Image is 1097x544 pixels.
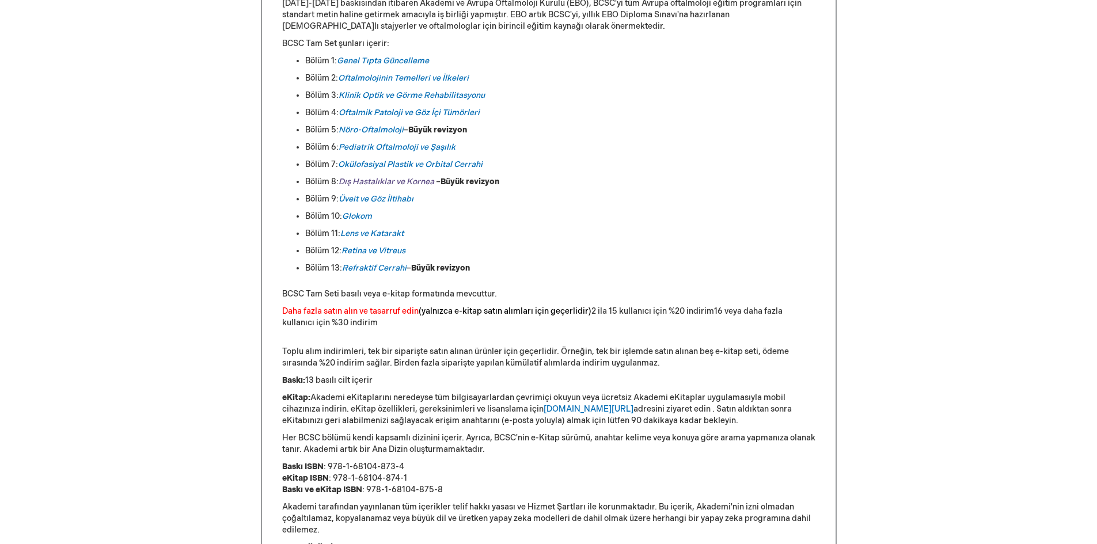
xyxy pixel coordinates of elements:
[407,263,411,273] font: –
[305,211,342,221] font: Bölüm 10:
[339,142,455,152] a: Pediatrik Oftalmoloji ve Şaşılık
[305,142,339,152] font: Bölüm 6:
[305,90,339,100] font: Bölüm 3:
[305,56,337,66] font: Bölüm 1:
[305,263,342,273] font: Bölüm 13:
[340,229,404,238] a: Lens ve Katarakt
[362,485,443,494] font: : 978-1-68104-875-8
[419,306,591,316] font: (yalnızca e-kitap satın alımları için geçerlidir)
[282,473,329,483] font: eKitap ISBN
[436,177,441,187] font: –
[341,246,405,256] a: Retina ve Vitreus
[305,159,338,169] font: Bölüm 7:
[441,177,499,187] font: Büyük revizyon
[411,263,470,273] font: Büyük revizyon
[282,393,310,402] font: eKitap:
[305,194,339,204] font: Bölüm 9:
[305,177,339,187] font: Bölüm 8:
[282,462,324,471] font: Baskı ISBN
[404,125,408,135] font: –
[339,177,434,187] a: Dış Hastalıklar ve Kornea
[324,462,404,471] font: : 978-1-68104-873-4
[339,90,485,100] a: Klinik Optik ve Görme Rehabilitasyonu
[544,404,633,414] a: [DOMAIN_NAME][URL]
[338,159,483,169] a: Okülofasiyal Plastik ve Orbital Cerrahi
[305,108,339,117] font: Bölüm 4:
[282,306,419,316] font: Daha fazla satın alın ve tasarruf edin
[305,73,338,83] font: Bölüm 2:
[282,39,389,48] font: BCSC Tam Set şunları içerir:
[282,375,305,385] font: Baskı:
[339,194,413,204] a: Üveit ve Göz İltihabı
[305,246,341,256] font: Bölüm 12:
[282,433,815,454] font: Her BCSC bölümü kendi kapsamlı dizinini içerir. Ayrıca, BCSC'nin e-Kitap sürümü, anahtar kelime v...
[282,502,811,535] font: Akademi tarafından yayınlanan tüm içerikler telif hakkı yasası ve Hizmet Şartları ile korunmaktad...
[339,108,480,117] a: Oftalmik Patoloji ve Göz İçi Tümörleri
[305,375,373,385] font: 13 basılı cilt içerir
[339,125,404,135] a: Nöro-Oftalmoloji
[342,211,372,221] a: Glokom
[408,125,467,135] font: Büyük revizyon
[591,306,714,316] font: 2 ila 15 kullanıcı için %20 indirim
[342,263,407,273] a: Refraktif Cerrahi
[338,73,469,83] a: Oftalmolojinin Temelleri ve İlkeleri
[282,393,785,414] font: Akademi eKitaplarını neredeyse tüm bilgisayarlardan çevrimiçi okuyun veya ücretsiz Akademi eKitap...
[282,347,789,368] font: Toplu alım indirimleri, tek bir siparişte satın alınan ürünler için geçerlidir. Örneğin, tek bir ...
[305,229,340,238] font: Bölüm 11:
[337,56,429,66] a: Genel Tıpta Güncelleme
[329,473,407,483] font: : 978-1-68104-874-1
[282,485,362,494] font: Baskı ve eKitap ISBN
[282,289,497,299] font: BCSC Tam Seti basılı veya e-kitap formatında mevcuttur.
[305,125,339,135] font: Bölüm 5:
